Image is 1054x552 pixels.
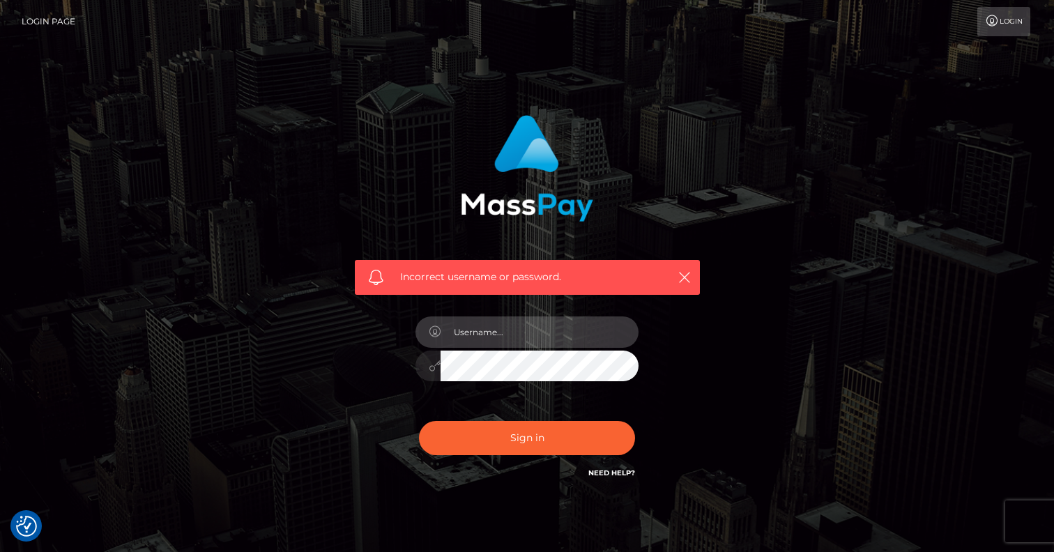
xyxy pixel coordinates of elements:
[16,516,37,537] button: Consent Preferences
[400,270,655,284] span: Incorrect username or password.
[461,115,593,222] img: MassPay Login
[419,421,635,455] button: Sign in
[22,7,75,36] a: Login Page
[441,316,639,348] input: Username...
[16,516,37,537] img: Revisit consent button
[588,468,635,477] a: Need Help?
[977,7,1030,36] a: Login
